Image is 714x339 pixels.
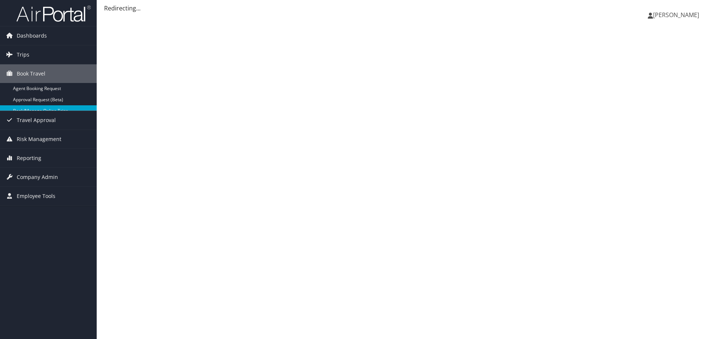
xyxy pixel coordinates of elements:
span: Dashboards [17,26,47,45]
a: [PERSON_NAME] [648,4,707,26]
div: Redirecting... [104,4,707,13]
img: airportal-logo.png [16,5,91,22]
span: Book Travel [17,64,45,83]
span: Company Admin [17,168,58,186]
span: Trips [17,45,29,64]
span: [PERSON_NAME] [653,11,699,19]
span: Travel Approval [17,111,56,129]
span: Reporting [17,149,41,167]
span: Employee Tools [17,187,55,205]
span: Risk Management [17,130,61,148]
